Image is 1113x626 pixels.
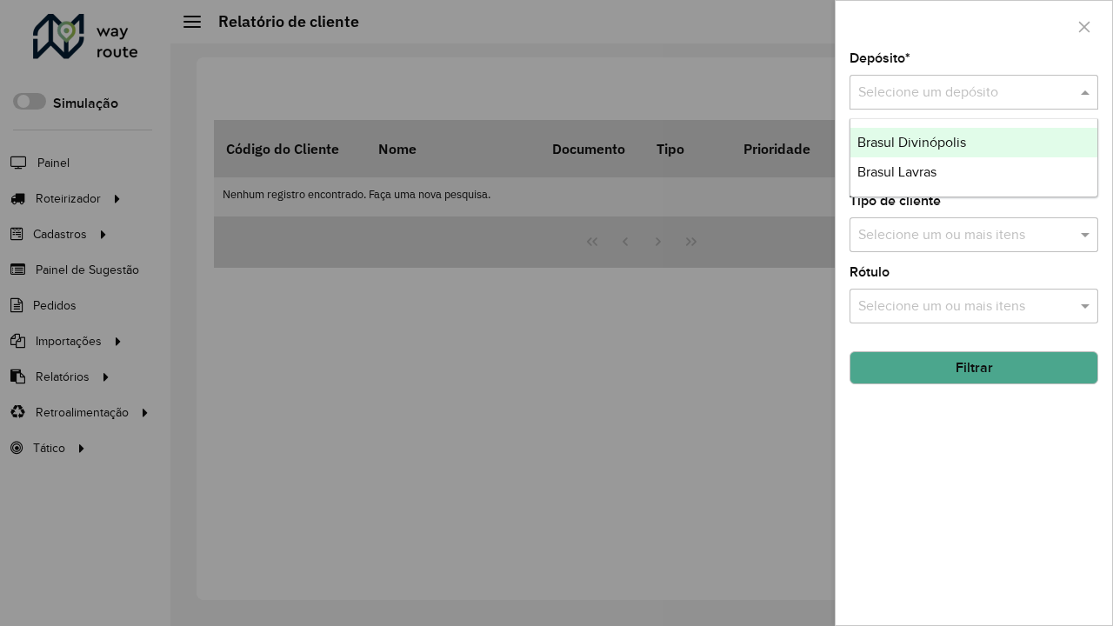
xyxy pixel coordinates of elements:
label: Depósito [850,48,910,69]
label: Tipo de cliente [850,190,941,211]
label: Rótulo [850,262,890,283]
ng-dropdown-panel: Options list [850,118,1098,197]
span: Brasul Lavras [857,164,936,179]
button: Filtrar [850,351,1098,384]
span: Brasul Divinópolis [857,135,966,150]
